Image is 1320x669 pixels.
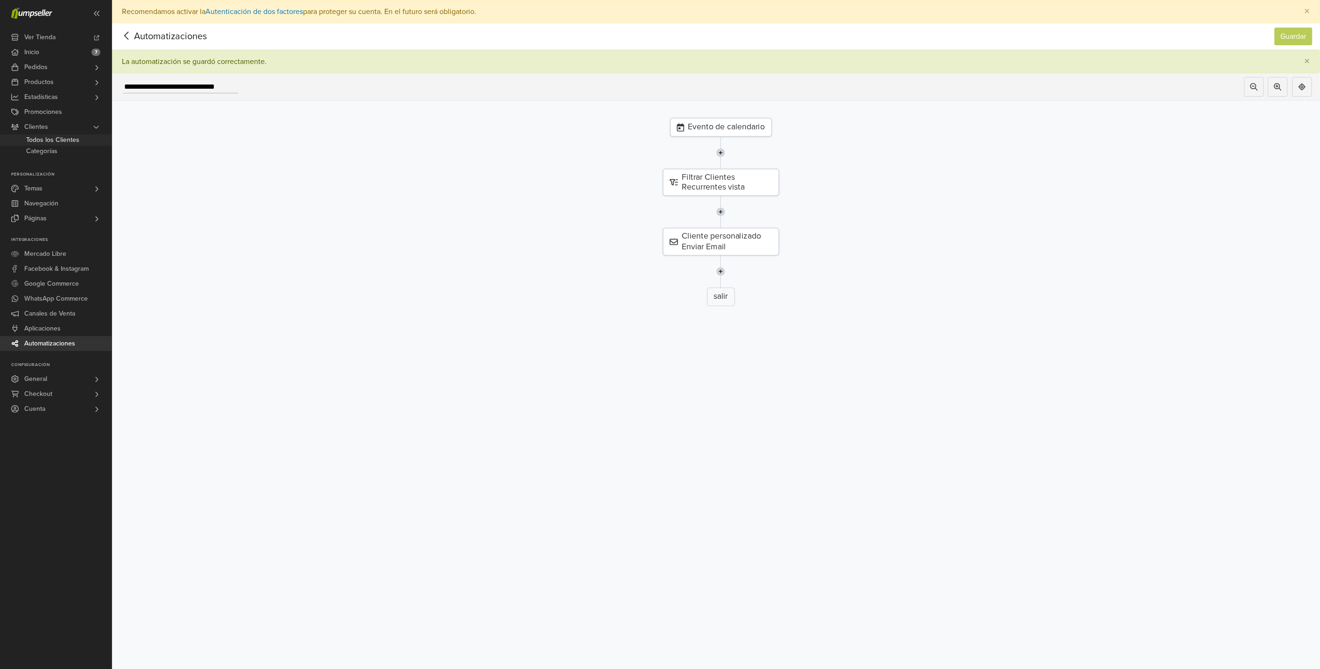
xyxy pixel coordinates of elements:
[24,90,58,105] span: Estadísticas
[24,60,48,75] span: Pedidos
[11,237,112,243] p: Integraciones
[24,336,75,351] span: Automatizaciones
[205,7,303,16] a: Autenticación de dos factores
[716,137,725,169] img: line-7960e5f4d2b50ad2986e.svg
[26,146,57,157] span: Categorías
[11,172,112,177] p: Personalización
[663,169,779,196] div: Filtrar Clientes Recurrentes vista
[1275,28,1313,45] button: Guardar
[24,291,88,306] span: WhatsApp Commerce
[24,30,56,45] span: Ver Tienda
[716,196,725,228] img: line-7960e5f4d2b50ad2986e.svg
[122,57,267,66] div: La automatización se guardó correctamente.
[26,134,79,146] span: Todos los Clientes
[1305,5,1310,18] span: ×
[24,306,75,321] span: Canales de Venta
[24,372,47,387] span: General
[24,211,47,226] span: Páginas
[1305,55,1310,68] span: ×
[24,401,45,416] span: Cuenta
[24,246,66,261] span: Mercado Libre
[24,196,58,211] span: Navegación
[24,45,39,60] span: Inicio
[24,261,89,276] span: Facebook & Instagram
[707,288,735,306] div: salir
[663,228,779,255] div: Cliente personalizado Enviar Email
[24,120,48,134] span: Clientes
[24,321,61,336] span: Aplicaciones
[24,75,54,90] span: Productos
[24,181,42,196] span: Temas
[11,362,112,368] p: Configuración
[24,105,62,120] span: Promociones
[1295,0,1320,23] button: Close
[120,29,192,43] span: Automatizaciones
[716,255,725,288] img: line-7960e5f4d2b50ad2986e.svg
[670,118,772,137] div: Evento de calendario
[24,276,79,291] span: Google Commerce
[92,49,100,56] span: 7
[24,387,52,401] span: Checkout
